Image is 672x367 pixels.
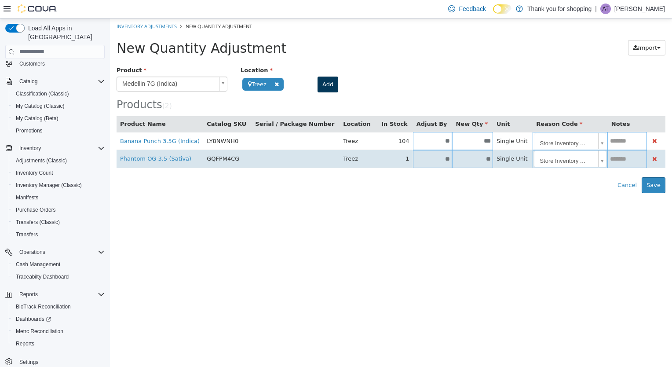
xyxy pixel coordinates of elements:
a: Banana Punch 3.5G (Indica) [10,119,90,126]
button: Transfers (Classic) [9,216,108,228]
button: Catalog [2,75,108,88]
span: Product [7,48,37,55]
span: Feedback [459,4,486,13]
button: Reports [9,338,108,350]
span: Reports [12,338,105,349]
button: Metrc Reconciliation [9,325,108,338]
span: Import [528,26,547,33]
button: BioTrack Reconciliation [9,301,108,313]
span: Reports [16,289,105,300]
a: Store Inventory Audit [424,132,496,149]
small: ( ) [52,84,62,92]
span: Inventory [19,145,41,152]
a: Phantom OG 3.5 (Sativa) [10,137,81,143]
button: Reports [16,289,41,300]
button: Cash Management [9,258,108,271]
button: Customers [2,57,108,70]
button: Catalog [16,76,41,87]
span: Metrc Reconciliation [12,326,105,337]
span: My Catalog (Classic) [16,103,65,110]
a: Reports [12,338,38,349]
button: Inventory [2,142,108,154]
span: Promotions [16,127,43,134]
a: Transfers (Classic) [12,217,63,228]
span: AT [603,4,609,14]
span: Single Unit [387,119,418,126]
span: Customers [19,60,45,67]
button: Purchase Orders [9,204,108,216]
td: 104 [268,114,303,132]
a: My Catalog (Beta) [12,113,62,124]
span: Medellin 7G (Indica) [7,59,106,73]
a: My Catalog (Classic) [12,101,68,111]
span: Cash Management [12,259,105,270]
a: Store Inventory Audit [424,114,496,131]
button: My Catalog (Classic) [9,100,108,112]
span: Traceabilty Dashboard [12,272,105,282]
span: Reports [19,291,38,298]
a: Transfers [12,229,41,240]
a: Customers [16,59,48,69]
a: Inventory Adjustments [7,4,67,11]
span: Purchase Orders [16,206,56,213]
span: Catalog [19,78,37,85]
span: Inventory [16,143,105,154]
td: GQFPM4CG [93,132,142,150]
button: Operations [16,247,49,257]
button: Delete Product [541,136,549,146]
span: My Catalog (Classic) [12,101,105,111]
span: New Quantity Adjustment [76,4,142,11]
span: Transfers [16,231,38,238]
a: Traceabilty Dashboard [12,272,72,282]
button: Save [532,159,555,175]
a: Promotions [12,125,46,136]
span: Classification (Classic) [16,90,69,97]
button: Classification (Classic) [9,88,108,100]
button: Unit [387,101,402,110]
span: Store Inventory Audit [424,114,484,132]
span: Manifests [16,194,38,201]
img: Cova [18,4,57,13]
span: Customers [16,58,105,69]
td: 1 [268,132,303,150]
button: Product Name [10,101,58,110]
p: Thank you for shopping [527,4,592,14]
span: Store Inventory Audit [424,132,484,150]
span: New Qty [346,102,378,109]
span: Reason Code [426,102,472,109]
span: Location [131,48,163,55]
button: Traceabilty Dashboard [9,271,108,283]
button: Add [208,58,228,74]
span: Single Unit [387,137,418,143]
span: Inventory Manager (Classic) [12,180,105,191]
span: New Quantity Adjustment [7,22,176,37]
button: Transfers [9,228,108,241]
span: Metrc Reconciliation [16,328,63,335]
button: Adjust By [307,101,339,110]
button: My Catalog (Beta) [9,112,108,125]
button: Inventory Count [9,167,108,179]
button: Promotions [9,125,108,137]
span: Inventory Count [12,168,105,178]
a: Adjustments (Classic) [12,155,70,166]
p: | [595,4,597,14]
button: Delete Product [541,117,549,128]
span: Transfers (Classic) [16,219,60,226]
button: Adjustments (Classic) [9,154,108,167]
span: Reports [16,340,34,347]
button: Inventory Manager (Classic) [9,179,108,191]
a: BioTrack Reconciliation [12,301,74,312]
input: Dark Mode [493,4,511,14]
td: LY8NWNH0 [93,114,142,132]
span: Treez [132,59,174,72]
span: Dashboards [12,314,105,324]
span: Load All Apps in [GEOGRAPHIC_DATA] [25,24,105,41]
span: Classification (Classic) [12,88,105,99]
a: Purchase Orders [12,205,59,215]
a: Medellin 7G (Indica) [7,58,117,73]
span: Dashboards [16,316,51,323]
span: Products [7,80,52,92]
button: In Stock [271,101,299,110]
span: Treez [233,137,248,143]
